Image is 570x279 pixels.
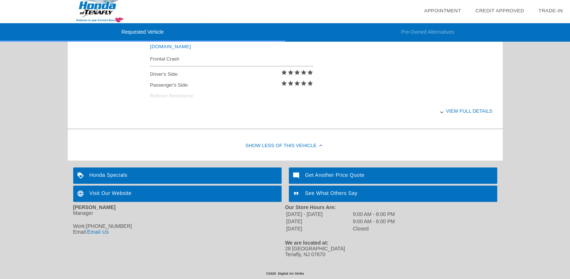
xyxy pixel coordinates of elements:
[73,186,282,202] a: Visit Our Website
[294,69,300,76] i: star
[68,132,503,161] div: Show Less of this Vehicle
[150,80,313,91] div: Passenger's Side:
[73,223,285,229] div: Work:
[538,8,563,13] a: Trade-In
[353,211,395,217] td: 9:00 AM - 8:00 PM
[285,240,329,246] strong: We are located at:
[353,218,395,225] td: 9:00 AM - 6:00 PM
[150,54,313,63] div: Frontal Crash
[289,167,305,184] img: ic_mode_comment_white_24dp_2x.png
[73,204,116,210] strong: [PERSON_NAME]
[87,229,109,235] a: Email Us
[287,80,294,87] i: star
[287,69,294,76] i: star
[150,102,492,120] div: View full details
[289,167,497,184] a: Get Another Price Quote
[73,167,90,184] img: ic_loyalty_white_24dp_2x.png
[86,223,132,229] span: [PHONE_NUMBER]
[73,210,285,216] div: Manager
[73,229,285,235] div: Email:
[286,218,352,225] td: [DATE]
[307,80,313,87] i: star
[73,167,282,184] a: Honda Specials
[289,186,497,202] a: See What Others Say
[281,80,287,87] i: star
[286,225,352,232] td: [DATE]
[150,69,313,80] div: Driver's Side:
[286,211,352,217] td: [DATE] - [DATE]
[307,69,313,76] i: star
[73,186,90,202] img: ic_language_white_24dp_2x.png
[285,204,336,210] strong: Our Store Hours Are:
[300,69,307,76] i: star
[475,8,524,13] a: Credit Approved
[289,186,305,202] img: ic_format_quote_white_24dp_2x.png
[424,8,461,13] a: Appointment
[285,246,497,257] div: 28 [GEOGRAPHIC_DATA] Tenafly, NJ 07670
[300,80,307,87] i: star
[353,225,395,232] td: Closed
[281,69,287,76] i: star
[294,80,300,87] i: star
